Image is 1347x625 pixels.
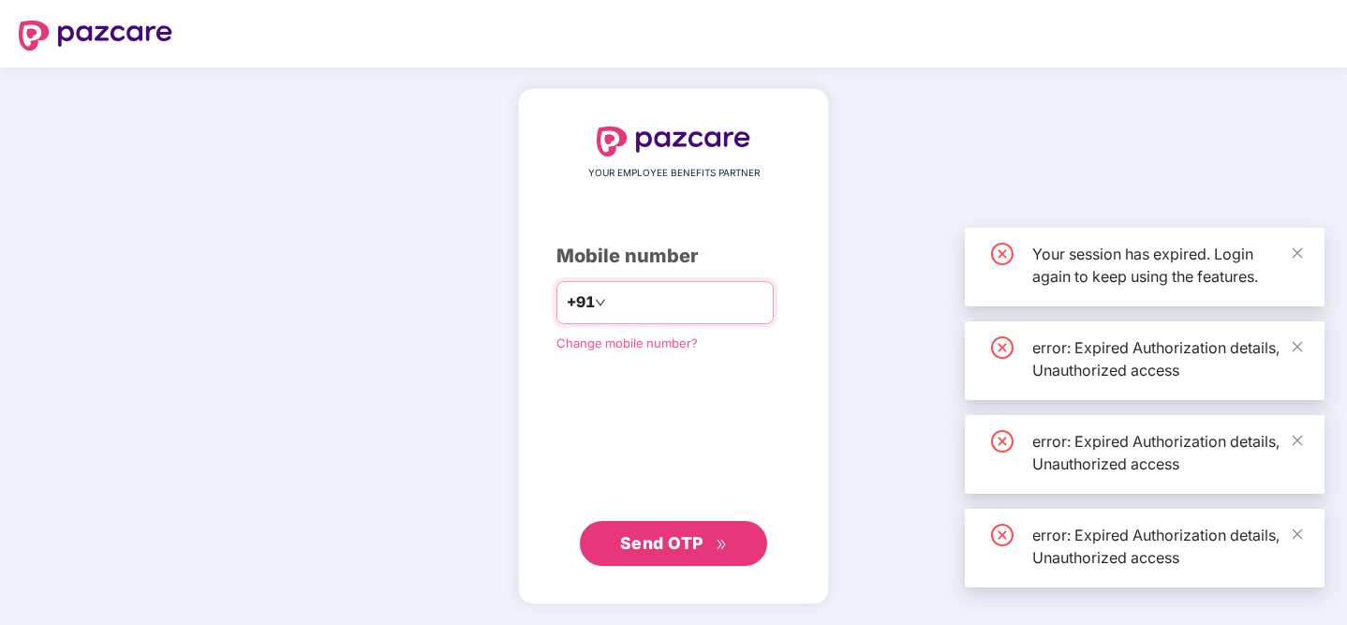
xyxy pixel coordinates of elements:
div: Your session has expired. Login again to keep using the features. [1032,243,1302,288]
button: Send OTPdouble-right [580,521,767,566]
span: double-right [716,539,728,551]
div: error: Expired Authorization details, Unauthorized access [1032,524,1302,569]
span: down [595,297,606,308]
span: Send OTP [620,533,703,553]
img: logo [597,126,750,156]
a: Change mobile number? [556,335,698,350]
span: close [1291,246,1304,260]
span: YOUR EMPLOYEE BENEFITS PARTNER [588,166,760,181]
span: close-circle [991,430,1014,453]
span: +91 [567,290,595,314]
span: close-circle [991,336,1014,359]
span: close-circle [991,243,1014,265]
div: Mobile number [556,242,791,271]
img: logo [19,21,172,51]
span: close-circle [991,524,1014,546]
span: close [1291,340,1304,353]
span: close [1291,434,1304,447]
span: close [1291,528,1304,541]
div: error: Expired Authorization details, Unauthorized access [1032,430,1302,475]
div: error: Expired Authorization details, Unauthorized access [1032,336,1302,381]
